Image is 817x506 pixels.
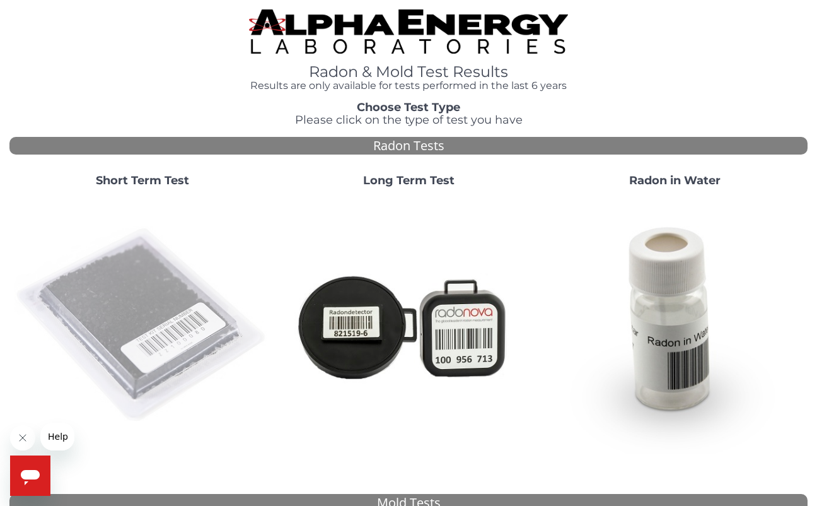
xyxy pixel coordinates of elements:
[363,174,455,187] strong: Long Term Test
[40,423,74,450] iframe: Message from company
[295,113,523,127] span: Please click on the type of test you have
[547,197,803,454] img: RadoninWater.jpg
[249,64,568,80] h1: Radon & Mold Test Results
[10,456,50,496] iframe: Button to launch messaging window
[357,100,460,114] strong: Choose Test Type
[249,80,568,91] h4: Results are only available for tests performed in the last 6 years
[10,425,35,450] iframe: Close message
[281,197,536,454] img: Radtrak2vsRadtrak3.jpg
[249,9,568,54] img: TightCrop.jpg
[96,174,189,187] strong: Short Term Test
[9,137,808,155] div: Radon Tests
[629,174,721,187] strong: Radon in Water
[14,197,270,454] img: ShortTerm.jpg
